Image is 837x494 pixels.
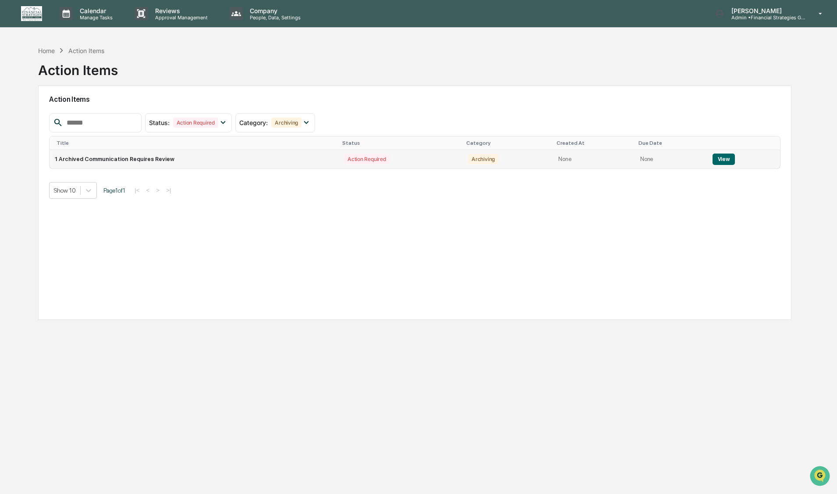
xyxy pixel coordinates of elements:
[132,186,142,194] button: |<
[148,7,212,14] p: Reviews
[68,47,104,54] div: Action Items
[9,111,23,125] img: Jack Rasmussen
[72,179,109,188] span: Attestations
[5,193,59,208] a: 🔎Data Lookup
[149,119,170,126] span: Status :
[87,218,106,224] span: Pylon
[73,14,117,21] p: Manage Tasks
[9,97,59,104] div: Past conversations
[173,118,218,128] div: Action Required
[18,120,25,127] img: 1746055101610-c473b297-6a78-478c-a979-82029cc54cd1
[724,14,806,21] p: Admin • Financial Strategies Group (FSG)
[78,143,96,150] span: [DATE]
[638,140,703,146] div: Due Date
[27,143,71,150] span: [PERSON_NAME]
[136,96,160,106] button: See all
[809,465,833,489] iframe: Open customer support
[73,119,76,126] span: •
[713,156,735,162] a: View
[38,55,118,78] div: Action Items
[149,70,160,80] button: Start new chat
[18,67,34,83] img: 8933085812038_c878075ebb4cc5468115_72.jpg
[553,150,635,168] td: None
[148,14,212,21] p: Approval Management
[557,140,631,146] div: Created At
[243,14,305,21] p: People, Data, Settings
[18,179,57,188] span: Preclearance
[18,143,25,150] img: 1746055101610-c473b297-6a78-478c-a979-82029cc54cd1
[5,176,60,192] a: 🖐️Preclearance
[39,67,144,76] div: Start new chat
[50,150,339,168] td: 1 Archived Communication Requires Review
[163,186,174,194] button: >|
[466,140,550,146] div: Category
[27,119,71,126] span: [PERSON_NAME]
[344,154,389,164] div: Action Required
[38,47,55,54] div: Home
[62,217,106,224] a: Powered byPylon
[39,76,121,83] div: We're available if you need us!
[60,176,112,192] a: 🗄️Attestations
[18,196,55,205] span: Data Lookup
[9,135,23,149] img: Jack Rasmussen
[724,7,806,14] p: [PERSON_NAME]
[49,95,780,104] h2: Action Items
[64,180,71,187] div: 🗄️
[9,180,16,187] div: 🖐️
[103,187,125,194] span: Page 1 of 1
[9,18,160,32] p: How can we help?
[9,67,25,83] img: 1746055101610-c473b297-6a78-478c-a979-82029cc54cd1
[9,197,16,204] div: 🔎
[468,154,498,164] div: Archiving
[243,7,305,14] p: Company
[271,118,301,128] div: Archiving
[635,150,707,168] td: None
[73,7,117,14] p: Calendar
[73,143,76,150] span: •
[21,6,42,21] img: logo
[713,154,735,165] button: View
[342,140,459,146] div: Status
[239,119,268,126] span: Category :
[144,186,153,194] button: <
[57,140,335,146] div: Title
[78,119,96,126] span: [DATE]
[153,186,162,194] button: >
